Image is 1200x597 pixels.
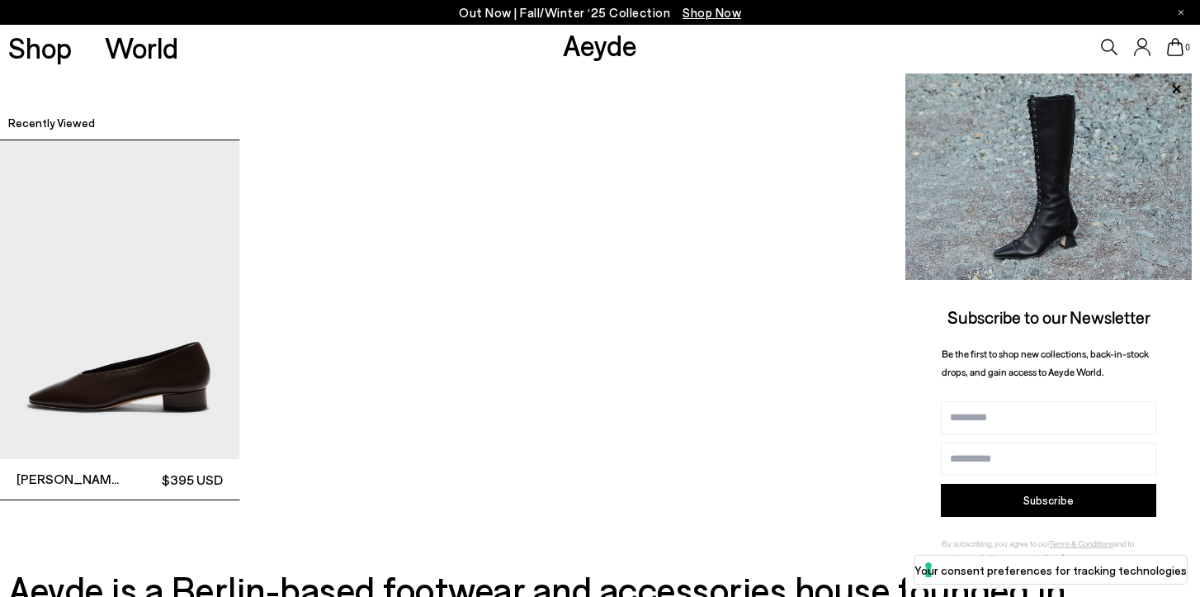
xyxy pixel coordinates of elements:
button: Your consent preferences for tracking technologies [914,556,1187,584]
label: Your consent preferences for tracking technologies [914,561,1187,579]
a: Terms & Conditions [1049,538,1113,548]
span: Be the first to shop new collections, back-in-stock drops, and gain access to Aeyde World. [942,348,1149,378]
img: 2a6287a1333c9a56320fd6e7b3c4a9a9.jpg [905,73,1192,280]
a: Aeyde [563,27,637,62]
button: Subscribe [941,484,1156,517]
a: Shop [8,33,72,62]
h2: Recently Viewed [8,115,95,131]
p: Out Now | Fall/Winter ‘25 Collection [459,2,741,23]
span: Subscribe to our Newsletter [947,306,1150,327]
a: World [105,33,178,62]
span: 0 [1183,43,1192,52]
span: $395 USD [120,469,223,490]
span: Navigate to /collections/new-in [683,5,741,20]
span: [PERSON_NAME] [17,469,120,489]
span: By subscribing, you agree to our [942,538,1049,548]
a: 0 [1167,38,1183,56]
